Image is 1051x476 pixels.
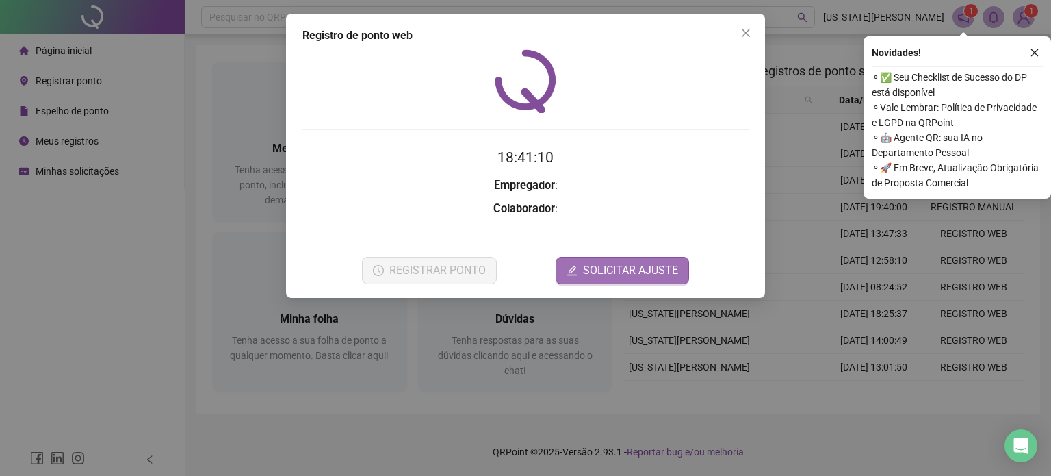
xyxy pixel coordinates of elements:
div: Open Intercom Messenger [1004,429,1037,462]
strong: Colaborador [493,202,555,215]
h3: : [302,177,749,195]
h3: : [302,200,749,218]
span: ⚬ 🚀 Em Breve, Atualização Obrigatória de Proposta Comercial [872,160,1043,190]
span: ⚬ Vale Lembrar: Política de Privacidade e LGPD na QRPoint [872,100,1043,130]
span: ⚬ ✅ Seu Checklist de Sucesso do DP está disponível [872,70,1043,100]
span: ⚬ 🤖 Agente QR: sua IA no Departamento Pessoal [872,130,1043,160]
time: 18:41:10 [497,149,554,166]
button: REGISTRAR PONTO [362,257,497,284]
strong: Empregador [494,179,555,192]
span: close [740,27,751,38]
span: close [1030,48,1039,58]
img: QRPoint [495,49,556,113]
button: Close [735,22,757,44]
span: edit [567,265,578,276]
div: Registro de ponto web [302,27,749,44]
span: SOLICITAR AJUSTE [583,262,678,279]
span: Novidades ! [872,45,921,60]
button: editSOLICITAR AJUSTE [556,257,689,284]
